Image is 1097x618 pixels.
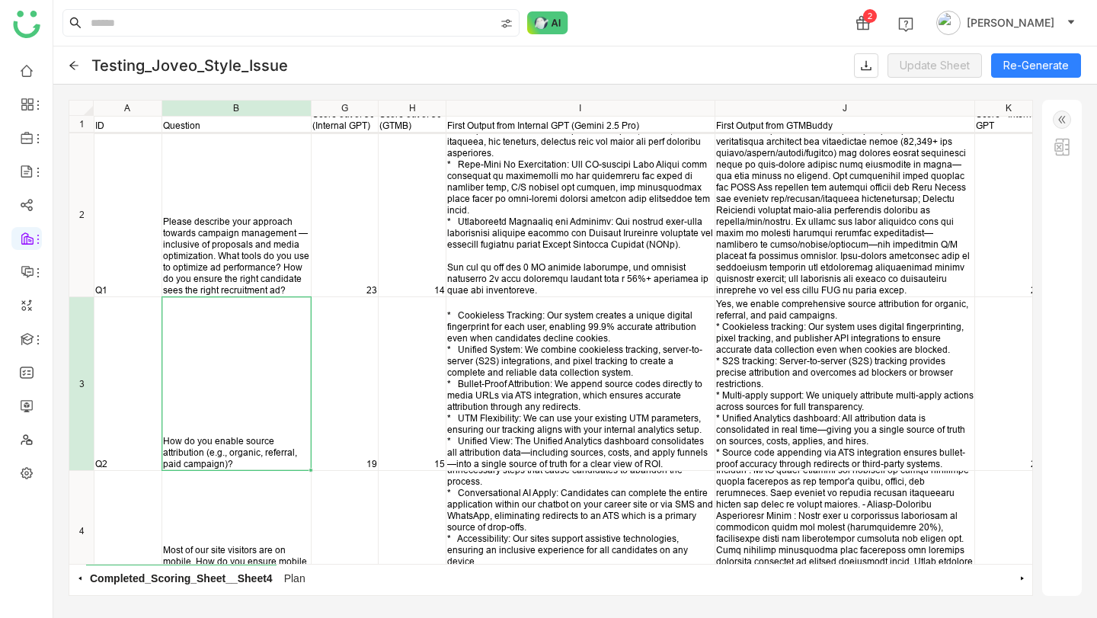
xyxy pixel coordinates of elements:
img: avatar [936,11,961,35]
img: logo [13,11,40,38]
button: Re-Generate [991,53,1081,78]
div: 2 [863,9,877,23]
img: ask-buddy-normal.svg [527,11,568,34]
img: search-type.svg [501,18,513,30]
span: Plan [280,565,309,591]
img: excel.svg [1053,138,1071,156]
div: Testing_Joveo_Style_Issue [91,56,288,75]
span: [PERSON_NAME] [967,14,1054,31]
img: help.svg [898,17,913,32]
button: [PERSON_NAME] [933,11,1079,35]
span: Completed_Scoring_Sheet__Sheet4 [86,565,277,591]
button: Update Sheet [888,53,982,78]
